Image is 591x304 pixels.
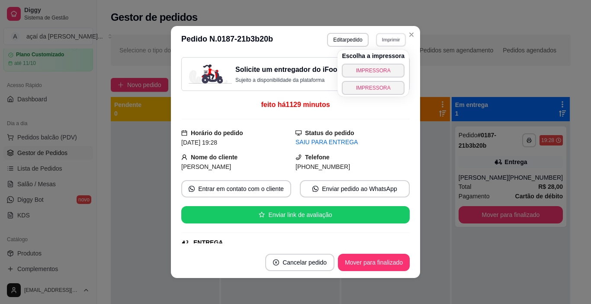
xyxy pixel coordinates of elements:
span: whats-app [189,186,195,192]
span: desktop [295,130,302,136]
button: whats-appEnviar pedido ao WhatsApp [300,180,410,197]
p: Sujeito a disponibilidade da plataforma [235,77,341,84]
div: ENTREGA [193,238,223,247]
span: close-circle [273,259,279,265]
strong: Horário do pedido [191,129,243,136]
span: [PERSON_NAME] [181,163,231,170]
button: Mover para finalizado [338,254,410,271]
span: whats-app [312,186,318,192]
button: starEnviar link de avaliação [181,206,410,223]
img: delivery-image [189,65,232,84]
button: whats-appEntrar em contato com o cliente [181,180,291,197]
button: Close [405,28,418,42]
button: Imprimir [376,33,406,46]
strong: Status do pedido [305,129,354,136]
span: star [259,212,265,218]
div: SAIU PARA ENTREGA [295,138,410,147]
span: calendar [181,130,187,136]
button: IMPRESSORA [342,81,405,95]
span: user [181,154,187,160]
strong: Nome do cliente [191,154,238,161]
span: [DATE] 19:28 [181,139,217,146]
span: phone [295,154,302,160]
span: [PHONE_NUMBER] [295,163,350,170]
strong: Telefone [305,154,330,161]
button: close-circleCancelar pedido [265,254,334,271]
button: IMPRESSORA [342,64,405,78]
span: feito há 1129 minutos [261,101,330,108]
h3: Pedido N. 0187-21b3b20b [181,33,273,47]
h4: Escolha a impressora [342,52,405,60]
h3: Solicite um entregador do iFood [235,65,341,75]
button: Editarpedido [327,33,368,47]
